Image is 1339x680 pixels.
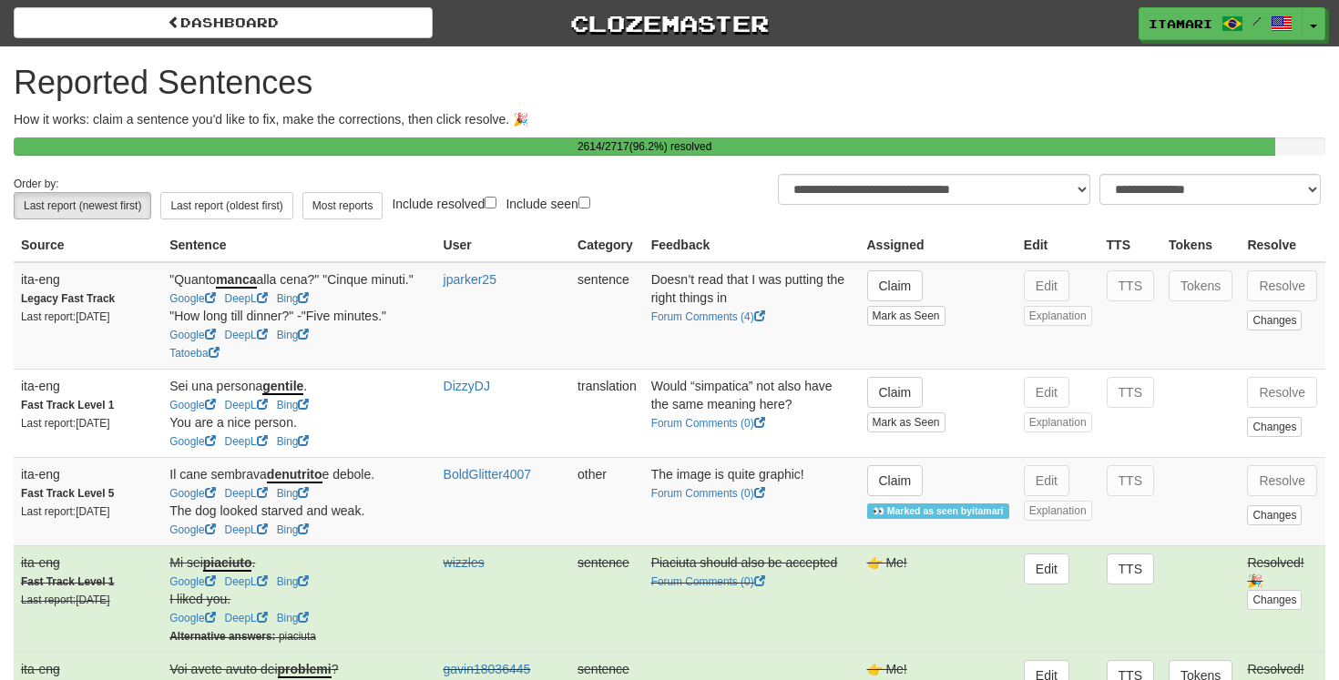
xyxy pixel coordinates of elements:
a: DeepL [225,523,268,536]
div: ita-eng [21,553,155,572]
a: DeepL [225,329,268,341]
button: Mark as Seen [867,306,945,326]
label: Include resolved [392,193,496,213]
button: Last report (newest first) [14,192,151,219]
a: Google [169,523,215,536]
div: ita-eng [21,660,155,678]
div: "How long till dinner?" -"Five minutes." [169,307,428,325]
button: Edit [1024,270,1069,301]
button: Claim [867,377,924,408]
u: denutrito [267,467,322,483]
strong: Alternative answers: [169,630,275,643]
div: ita-eng [21,270,155,289]
button: Claim [867,465,924,496]
td: Would “simpatica” not also have the same meaning here? [644,369,860,457]
button: Explanation [1024,501,1092,521]
a: jparker25 [444,272,496,287]
button: Edit [1024,377,1069,408]
span: itamari [1149,15,1212,32]
strong: Legacy Fast Track [21,292,115,305]
a: Google [169,329,215,341]
div: I liked you. [169,590,428,608]
a: Forum Comments (0) [651,487,765,500]
button: Edit [1024,553,1069,584]
button: Mark as Seen [867,412,945,432]
button: Claim [867,270,924,301]
button: Most reports [302,192,383,219]
p: How it works: claim a sentence you'd like to fix, make the corrections, then click resolve. 🎉 [14,110,1325,128]
a: Bing [277,292,310,305]
th: Feedback [644,228,860,262]
u: problemi [278,662,332,678]
a: Bing [277,523,310,536]
a: Bing [277,435,310,448]
input: Include resolved [485,197,496,208]
a: DeepL [225,292,268,305]
div: The dog looked starved and weak. [169,502,428,520]
span: 👀 Marked as seen by itamari [867,503,1009,519]
td: sentence [570,262,644,370]
button: Changes [1247,310,1302,330]
th: Assigned [860,228,1017,262]
a: Google [169,435,215,448]
td: The image is quite graphic! [644,457,860,545]
th: Category [570,228,644,262]
a: Forum Comments (0) [651,575,765,588]
strong: Fast Track Level 5 [21,487,114,500]
u: manca [216,272,256,289]
span: Mi sei . [169,555,255,572]
a: Dashboard [14,7,433,38]
label: Include seen [506,193,589,213]
button: TTS [1107,270,1154,301]
button: Resolve [1247,465,1317,496]
strong: Fast Track Level 1 [21,399,114,411]
a: Forum Comments (0) [651,417,765,430]
input: Include seen [578,197,590,208]
button: TTS [1107,465,1154,496]
a: Google [169,612,215,624]
a: Google [169,292,215,305]
a: Forum Comments (4) [651,310,765,323]
td: translation [570,369,644,457]
button: Changes [1247,590,1302,610]
a: Bing [277,329,310,341]
div: You are a nice person. [169,413,428,431]
div: ita-eng [21,377,155,395]
a: Bing [277,487,310,500]
a: Google [169,575,215,588]
td: other [570,457,644,545]
div: 👉 Me! [867,660,1009,678]
a: DeepL [225,399,268,411]
th: Edit [1017,228,1099,262]
a: Bing [277,612,310,624]
th: TTS [1099,228,1161,262]
a: BoldGlitter4007 [444,467,532,482]
a: Tatoeba [169,347,219,360]
div: Resolved! 🎉 [1247,553,1318,590]
small: Last report: [DATE] [21,594,110,606]
button: Changes [1247,505,1302,525]
td: sentence [570,545,644,652]
a: gavin18036445 [444,662,531,676]
a: Google [169,487,215,500]
span: Voi avete avuto dei ? [169,662,338,678]
span: / [1252,15,1262,27]
span: Sei una persona . [169,379,307,395]
button: Resolve [1247,377,1317,408]
button: Edit [1024,465,1069,496]
button: Last report (oldest first) [160,192,292,219]
th: Sentence [162,228,435,262]
a: DeepL [225,487,268,500]
td: Piaciuta should also be accepted [644,545,860,652]
strong: Fast Track Level 1 [21,575,114,588]
th: User [436,228,571,262]
a: itamari / [1139,7,1303,40]
a: wizzles [444,555,485,570]
small: Order by: [14,178,59,190]
u: piaciuto [203,555,252,572]
a: DeepL [225,612,268,624]
a: DeepL [225,575,268,588]
button: Explanation [1024,412,1092,432]
button: TTS [1107,553,1154,584]
div: 👉 Me! [867,553,1009,572]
